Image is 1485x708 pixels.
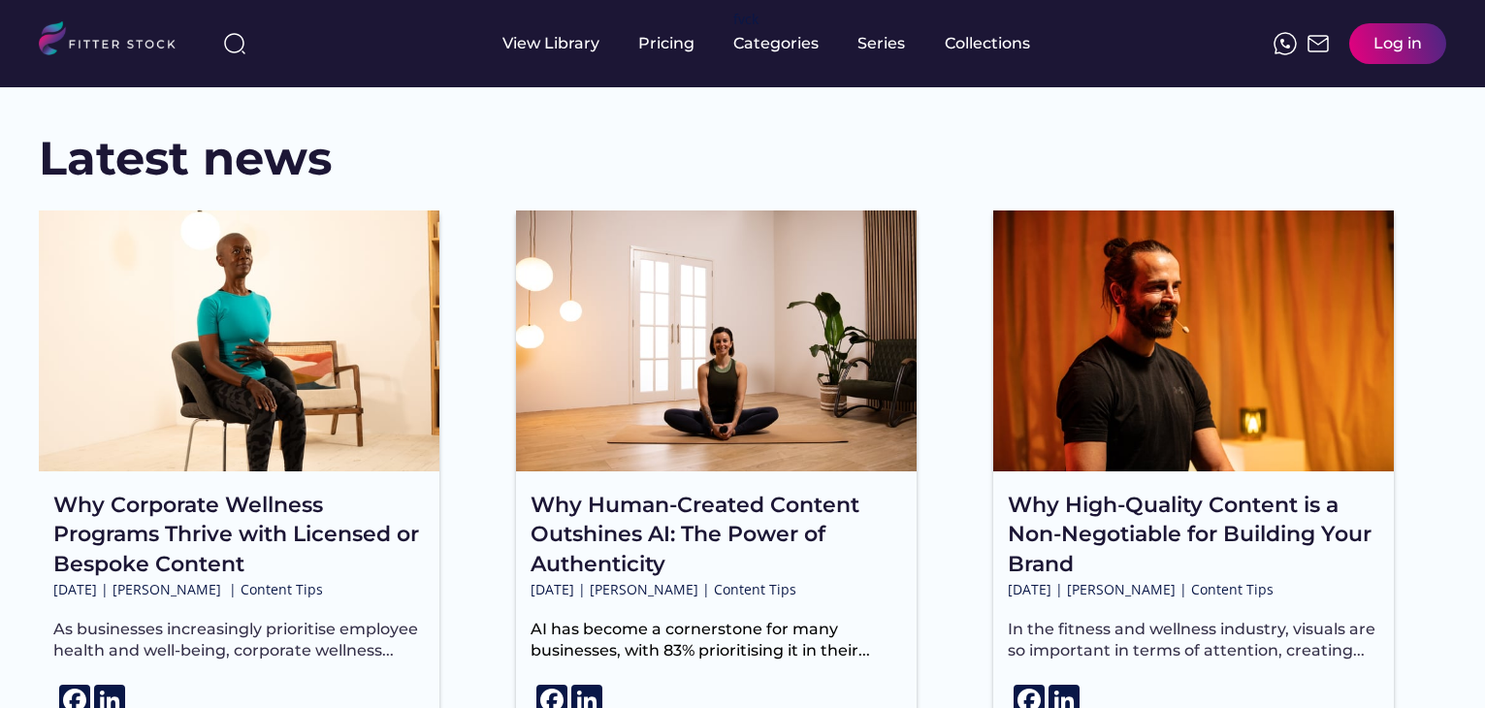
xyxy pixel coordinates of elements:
[531,620,870,660] span: AI has become a cornerstone for many businesses, with 83% prioritising it in their...
[1008,580,1274,599] div: [DATE] | [PERSON_NAME] | Content Tips
[733,33,819,54] div: Categories
[1008,491,1379,580] div: Why High-Quality Content is a Non-Negotiable for Building Your Brand
[502,33,599,54] div: View Library
[53,620,422,660] span: As businesses increasingly prioritise employee health and well-being, corporate wellness...
[1404,630,1466,689] iframe: chat widget
[39,21,192,61] img: LOGO.svg
[39,126,332,191] h1: Latest news
[1008,620,1379,660] font: In the fitness and wellness industry, visuals are so important in terms of attention, creating...
[53,491,425,580] div: Why Corporate Wellness Programs Thrive with Licensed or Bespoke Content
[223,32,246,55] img: search-normal%203.svg
[1274,32,1297,55] img: meteor-icons_whatsapp%20%281%29.svg
[1307,32,1330,55] img: Frame%2051.svg
[53,580,323,599] div: [DATE] | [PERSON_NAME] | Content Tips
[531,491,902,580] div: Why Human-Created Content Outshines AI: The Power of Authenticity
[945,33,1030,54] div: Collections
[638,33,694,54] div: Pricing
[1373,33,1422,54] div: Log in
[857,33,906,54] div: Series
[733,10,759,29] div: fvck
[531,580,796,599] div: [DATE] | [PERSON_NAME] | Content Tips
